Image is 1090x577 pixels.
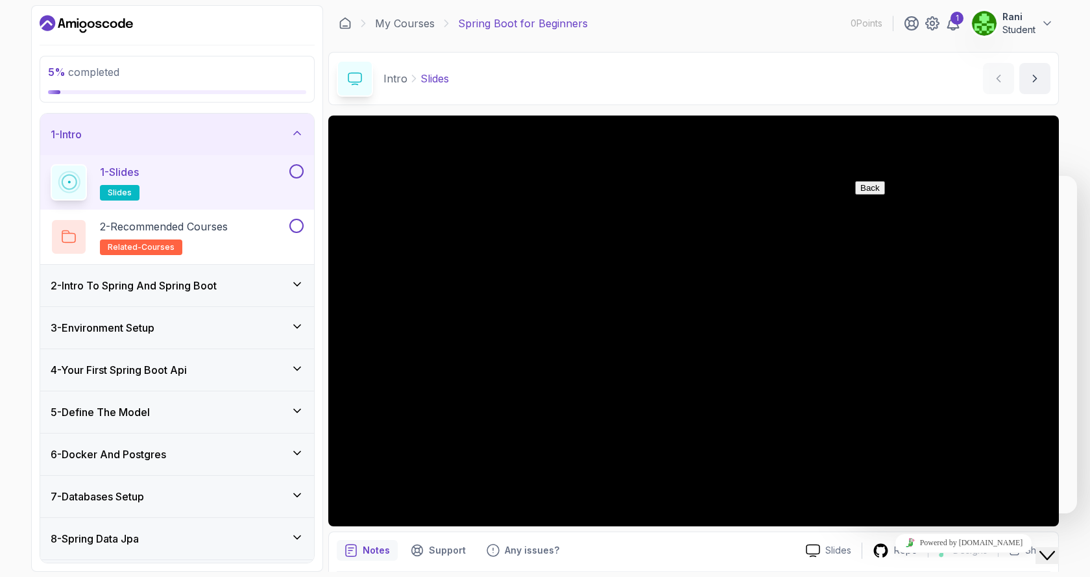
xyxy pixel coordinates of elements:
button: 6-Docker And Postgres [40,434,314,475]
a: 1 [945,16,961,31]
p: Intro [383,71,407,86]
button: Feedback button [479,540,567,561]
p: Slides [420,71,449,86]
button: 1-Slidesslides [51,164,304,201]
span: slides [108,188,132,198]
p: Any issues? [505,544,559,557]
p: Spring Boot for Beginners [458,16,588,31]
span: completed [48,66,119,79]
button: user profile imageRaniStudent [971,10,1054,36]
button: Support button [403,540,474,561]
iframe: chat widget [1035,525,1077,564]
button: next content [1019,63,1050,94]
p: Student [1002,23,1035,36]
h3: 5 - Define The Model [51,404,150,420]
a: Dashboard [339,17,352,30]
p: 1 - Slides [100,164,139,180]
button: 3-Environment Setup [40,307,314,349]
h3: 8 - Spring Data Jpa [51,531,139,546]
h3: 4 - Your First Spring Boot Api [51,362,187,378]
span: 5 % [48,66,66,79]
h3: 3 - Environment Setup [51,320,154,336]
button: previous content [983,63,1014,94]
p: 0 Points [851,17,882,30]
button: notes button [337,540,398,561]
div: 1 [951,12,963,25]
button: 2-Recommended Coursesrelated-courses [51,219,304,255]
h3: 2 - Intro To Spring And Spring Boot [51,278,217,293]
p: Support [429,544,466,557]
button: 7-Databases Setup [40,476,314,517]
iframe: chat widget [850,528,1077,558]
a: Dashboard [40,14,133,34]
p: Notes [363,544,390,557]
h3: 7 - Databases Setup [51,489,144,504]
button: 8-Spring Data Jpa [40,518,314,559]
button: 4-Your First Spring Boot Api [40,349,314,391]
span: related-courses [108,242,175,252]
img: user profile image [972,11,997,36]
button: 2-Intro To Spring And Spring Boot [40,265,314,306]
p: 2 - Recommended Courses [100,219,228,234]
a: My Courses [375,16,435,31]
p: Rani [1002,10,1035,23]
h3: 6 - Docker And Postgres [51,447,166,462]
button: 5-Define The Model [40,391,314,433]
iframe: chat widget [850,176,1077,513]
a: Slides [795,544,862,558]
button: 1-Intro [40,114,314,155]
p: Slides [825,544,851,557]
h3: 1 - Intro [51,127,82,142]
